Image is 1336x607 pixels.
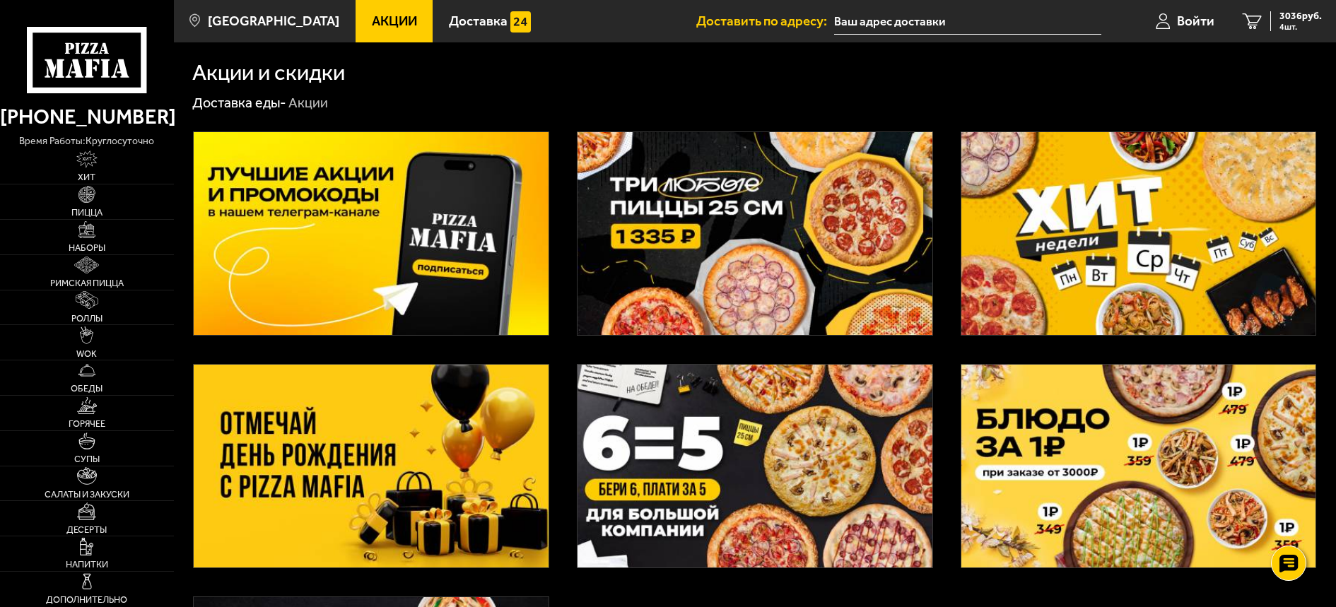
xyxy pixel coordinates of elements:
span: Десерты [66,526,107,535]
span: Дополнительно [46,596,127,605]
span: Римская пицца [50,279,124,288]
span: WOK [76,350,97,359]
span: Акции [372,15,417,28]
span: Роллы [71,314,102,324]
span: Войти [1177,15,1214,28]
span: Пицца [71,208,102,218]
div: Акции [288,94,328,112]
img: 15daf4d41897b9f0e9f617042186c801.svg [510,11,532,33]
span: Доставка [449,15,508,28]
a: Доставка еды- [192,95,286,111]
input: Ваш адрес доставки [834,8,1101,35]
span: 4 шт. [1279,23,1322,31]
span: Горячее [69,420,105,429]
span: Хит [78,173,95,182]
span: Напитки [66,560,108,570]
span: Обеды [71,384,102,394]
span: Доставить по адресу: [696,15,834,28]
span: Салаты и закуски [45,490,129,500]
span: Наборы [69,244,105,253]
span: Супы [74,455,100,464]
h1: Акции и скидки [192,61,345,84]
span: 3036 руб. [1279,11,1322,21]
span: [GEOGRAPHIC_DATA] [208,15,339,28]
